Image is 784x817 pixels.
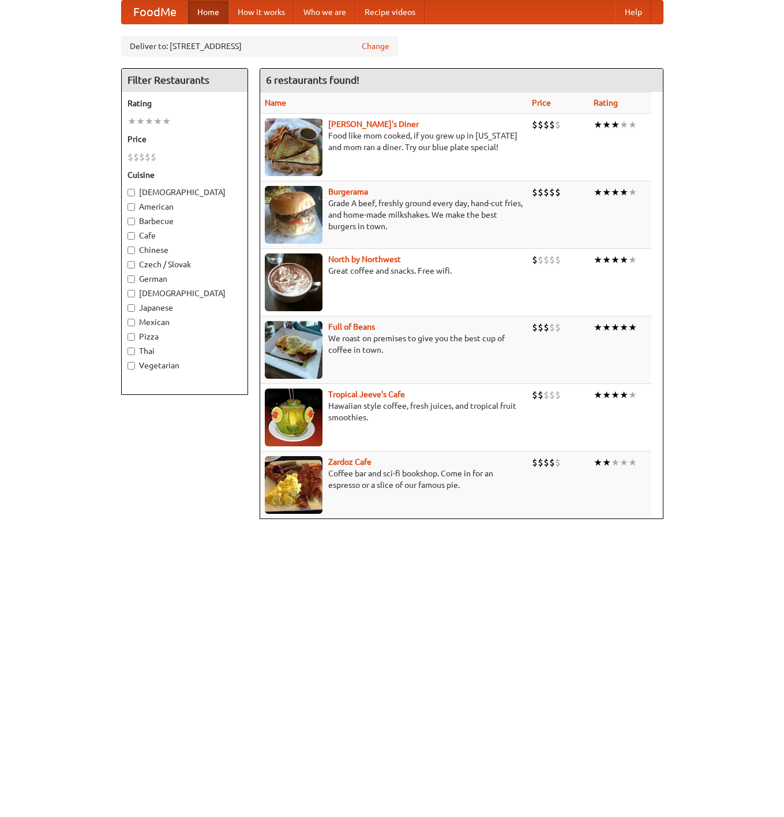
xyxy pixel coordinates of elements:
[555,253,561,266] li: $
[543,186,549,199] li: $
[294,1,355,24] a: Who we are
[594,253,602,266] li: ★
[362,40,389,52] a: Change
[602,389,611,401] li: ★
[611,186,620,199] li: ★
[532,186,538,199] li: $
[127,218,135,225] input: Barbecue
[620,253,628,266] li: ★
[265,321,322,379] img: beans.jpg
[549,389,555,401] li: $
[538,118,543,131] li: $
[127,244,242,256] label: Chinese
[543,389,549,401] li: $
[122,1,188,24] a: FoodMe
[611,253,620,266] li: ★
[145,115,153,128] li: ★
[145,151,151,163] li: $
[594,389,602,401] li: ★
[127,98,242,109] h5: Rating
[127,115,136,128] li: ★
[620,186,628,199] li: ★
[127,345,242,357] label: Thai
[532,321,538,334] li: $
[127,288,242,299] label: [DEMOGRAPHIC_DATA]
[127,133,242,145] h5: Price
[153,115,162,128] li: ★
[328,322,375,331] a: Full of Beans
[328,187,368,196] a: Burgerama
[127,259,242,270] label: Czech / Slovak
[265,468,523,491] p: Coffee bar and sci-fi bookshop. Come in for an espresso or a slice of our famous pie.
[549,186,555,199] li: $
[127,215,242,227] label: Barbecue
[127,261,135,268] input: Czech / Slovak
[355,1,425,24] a: Recipe videos
[628,253,637,266] li: ★
[620,456,628,469] li: ★
[543,253,549,266] li: $
[265,118,322,176] img: sallys.jpg
[127,232,135,240] input: Cafe
[543,456,549,469] li: $
[127,331,242,342] label: Pizza
[127,302,242,314] label: Japanese
[628,321,637,334] li: ★
[127,362,135,370] input: Vegetarian
[538,389,543,401] li: $
[620,118,628,131] li: ★
[549,456,555,469] li: $
[602,456,611,469] li: ★
[538,321,543,334] li: $
[628,118,637,131] li: ★
[538,253,543,266] li: $
[532,98,551,107] a: Price
[611,389,620,401] li: ★
[265,333,523,356] p: We roast on premises to give you the best cup of coffee in town.
[127,304,135,312] input: Japanese
[121,36,398,57] div: Deliver to: [STREET_ADDRESS]
[549,118,555,131] li: $
[555,321,561,334] li: $
[543,321,549,334] li: $
[532,389,538,401] li: $
[127,360,242,371] label: Vegetarian
[228,1,294,24] a: How it works
[543,118,549,131] li: $
[265,186,322,244] img: burgerama.jpg
[532,456,538,469] li: $
[532,253,538,266] li: $
[594,321,602,334] li: ★
[265,98,286,107] a: Name
[611,456,620,469] li: ★
[127,275,135,283] input: German
[602,118,611,131] li: ★
[127,348,135,355] input: Thai
[188,1,228,24] a: Home
[133,151,139,163] li: $
[265,253,322,311] img: north.jpg
[594,186,602,199] li: ★
[620,389,628,401] li: ★
[136,115,145,128] li: ★
[328,120,419,129] a: [PERSON_NAME]'s Diner
[611,321,620,334] li: ★
[151,151,156,163] li: $
[265,130,523,153] p: Food like mom cooked, if you grew up in [US_STATE] and mom ran a diner. Try our blue plate special!
[538,186,543,199] li: $
[616,1,651,24] a: Help
[602,186,611,199] li: ★
[127,316,242,328] label: Mexican
[127,169,242,181] h5: Cuisine
[628,456,637,469] li: ★
[127,319,135,326] input: Mexican
[602,253,611,266] li: ★
[265,400,523,423] p: Hawaiian style coffee, fresh juices, and tropical fruit smoothies.
[594,98,618,107] a: Rating
[549,253,555,266] li: $
[127,273,242,285] label: German
[549,321,555,334] li: $
[127,201,242,212] label: American
[127,203,135,211] input: American
[555,456,561,469] li: $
